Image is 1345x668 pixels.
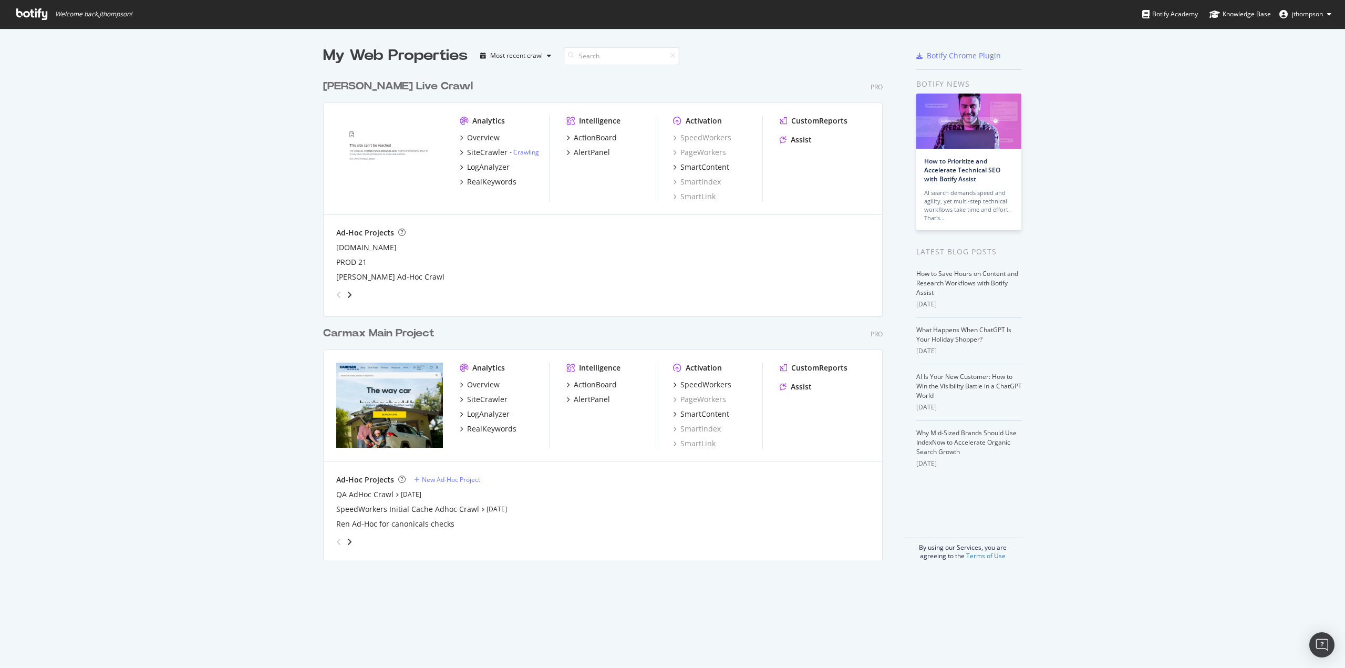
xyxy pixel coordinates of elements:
[460,409,510,419] a: LogAnalyzer
[574,394,610,405] div: AlertPanel
[467,424,516,434] div: RealKeywords
[467,177,516,187] div: RealKeywords
[673,177,721,187] a: SmartIndex
[780,135,812,145] a: Assist
[924,189,1013,222] div: AI search demands speed and agility, yet multi-step technical workflows take time and effort. Tha...
[467,409,510,419] div: LogAnalyzer
[673,394,726,405] a: PageWorkers
[916,372,1022,400] a: AI Is Your New Customer: How to Win the Visibility Battle in a ChatGPT World
[460,379,500,390] a: Overview
[332,533,346,550] div: angle-left
[673,147,726,158] a: PageWorkers
[336,489,394,500] a: QA AdHoc Crawl
[916,94,1021,149] img: How to Prioritize and Accelerate Technical SEO with Botify Assist
[686,363,722,373] div: Activation
[673,379,731,390] a: SpeedWorkers
[1209,9,1271,19] div: Knowledge Base
[916,403,1022,412] div: [DATE]
[791,382,812,392] div: Assist
[791,116,847,126] div: CustomReports
[574,147,610,158] div: AlertPanel
[401,490,421,499] a: [DATE]
[924,157,1000,183] a: How to Prioritize and Accelerate Technical SEO with Botify Assist
[510,148,539,157] div: -
[871,330,883,338] div: Pro
[673,409,729,419] a: SmartContent
[574,379,617,390] div: ActionBoard
[323,326,439,341] a: Carmax Main Project
[791,363,847,373] div: CustomReports
[673,438,716,449] a: SmartLink
[336,363,443,448] img: carmax.com
[346,290,353,300] div: angle-right
[780,116,847,126] a: CustomReports
[323,79,477,94] a: [PERSON_NAME] Live Crawl
[336,272,444,282] a: [PERSON_NAME] Ad-Hoc Crawl
[476,47,555,64] button: Most recent crawl
[336,519,454,529] a: Ren Ad-Hoc for canonicals checks
[323,66,891,560] div: grid
[336,475,394,485] div: Ad-Hoc Projects
[467,379,500,390] div: Overview
[564,47,679,65] input: Search
[336,257,367,268] div: PROD 21
[916,269,1018,297] a: How to Save Hours on Content and Research Workflows with Botify Assist
[1142,9,1198,19] div: Botify Academy
[323,79,473,94] div: [PERSON_NAME] Live Crawl
[579,116,620,126] div: Intelligence
[673,191,716,202] a: SmartLink
[916,428,1017,456] a: Why Mid-Sized Brands Should Use IndexNow to Accelerate Organic Search Growth
[903,538,1022,560] div: By using our Services, you are agreeing to the
[673,162,729,172] a: SmartContent
[323,45,468,66] div: My Web Properties
[673,132,731,143] a: SpeedWorkers
[686,116,722,126] div: Activation
[566,147,610,158] a: AlertPanel
[1271,6,1340,23] button: jthompson
[460,394,508,405] a: SiteCrawler
[513,148,539,157] a: Crawling
[916,246,1022,258] div: Latest Blog Posts
[460,424,516,434] a: RealKeywords
[460,132,500,143] a: Overview
[574,132,617,143] div: ActionBoard
[467,162,510,172] div: LogAnalyzer
[460,177,516,187] a: RealKeywords
[871,83,883,91] div: Pro
[487,505,507,513] a: [DATE]
[680,162,729,172] div: SmartContent
[673,424,721,434] a: SmartIndex
[422,475,480,484] div: New Ad-Hoc Project
[414,475,480,484] a: New Ad-Hoc Project
[566,394,610,405] a: AlertPanel
[680,409,729,419] div: SmartContent
[566,132,617,143] a: ActionBoard
[467,147,508,158] div: SiteCrawler
[780,363,847,373] a: CustomReports
[332,286,346,303] div: angle-left
[460,162,510,172] a: LogAnalyzer
[336,242,397,253] a: [DOMAIN_NAME]
[680,379,731,390] div: SpeedWorkers
[916,325,1011,344] a: What Happens When ChatGPT Is Your Holiday Shopper?
[1309,632,1334,657] div: Open Intercom Messenger
[323,326,434,341] div: Carmax Main Project
[916,346,1022,356] div: [DATE]
[336,504,479,515] a: SpeedWorkers Initial Cache Adhoc Crawl
[916,459,1022,468] div: [DATE]
[472,363,505,373] div: Analytics
[579,363,620,373] div: Intelligence
[336,228,394,238] div: Ad-Hoc Projects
